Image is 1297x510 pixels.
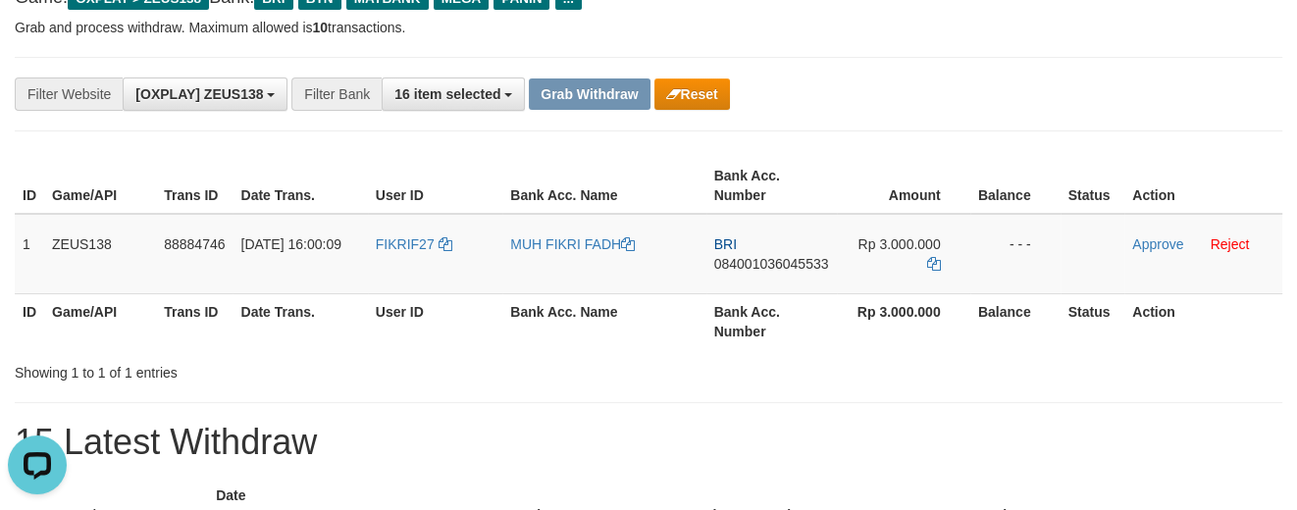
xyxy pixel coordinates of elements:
[1132,236,1183,252] a: Approve
[44,214,156,294] td: ZEUS138
[382,77,525,111] button: 16 item selected
[44,158,156,214] th: Game/API
[510,236,635,252] a: MUH FIKRI FADH
[927,256,941,272] a: Copy 3000000 to clipboard
[164,236,225,252] span: 88884746
[368,293,503,349] th: User ID
[291,77,382,111] div: Filter Bank
[502,293,705,349] th: Bank Acc. Name
[394,86,500,102] span: 16 item selected
[1061,158,1125,214] th: Status
[837,158,970,214] th: Amount
[1124,158,1282,214] th: Action
[376,236,452,252] a: FIKRIF27
[1061,293,1125,349] th: Status
[44,293,156,349] th: Game/API
[529,78,649,110] button: Grab Withdraw
[654,78,730,110] button: Reset
[15,423,1282,462] h1: 15 Latest Withdraw
[240,236,340,252] span: [DATE] 16:00:09
[970,293,1061,349] th: Balance
[1211,236,1250,252] a: Reject
[156,293,233,349] th: Trans ID
[156,158,233,214] th: Trans ID
[15,293,44,349] th: ID
[837,293,970,349] th: Rp 3.000.000
[15,18,1282,37] p: Grab and process withdraw. Maximum allowed is transactions.
[376,236,435,252] span: FIKRIF27
[706,293,837,349] th: Bank Acc. Number
[706,158,837,214] th: Bank Acc. Number
[233,293,367,349] th: Date Trans.
[123,77,287,111] button: [OXPLAY] ZEUS138
[714,236,737,252] span: BRI
[970,214,1061,294] td: - - -
[312,20,328,35] strong: 10
[1124,293,1282,349] th: Action
[15,158,44,214] th: ID
[15,77,123,111] div: Filter Website
[8,8,67,67] button: Open LiveChat chat widget
[857,236,940,252] span: Rp 3.000.000
[135,86,263,102] span: [OXPLAY] ZEUS138
[502,158,705,214] th: Bank Acc. Name
[970,158,1061,214] th: Balance
[368,158,503,214] th: User ID
[15,214,44,294] td: 1
[15,355,526,382] div: Showing 1 to 1 of 1 entries
[233,158,367,214] th: Date Trans.
[714,256,829,272] span: Copy 084001036045533 to clipboard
